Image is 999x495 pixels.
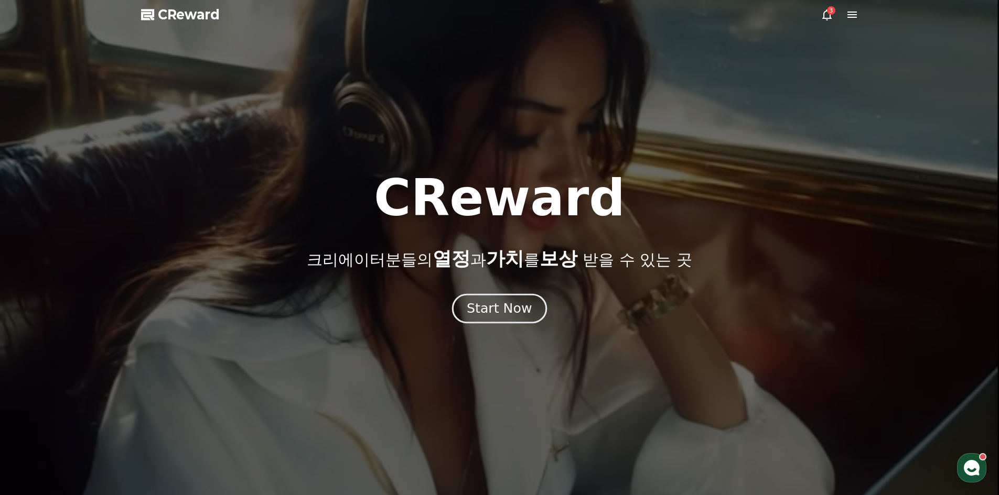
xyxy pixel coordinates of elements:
div: Start Now [467,300,532,317]
span: 대화 [96,348,109,357]
span: 홈 [33,348,39,356]
span: 열정 [433,248,470,269]
span: CReward [158,6,220,23]
button: Start Now [452,293,547,323]
span: 가치 [486,248,524,269]
a: 3 [821,8,833,21]
a: CReward [141,6,220,23]
p: 크리에이터분들의 과 를 받을 수 있는 곳 [307,248,692,269]
a: 설정 [135,332,201,358]
span: 설정 [162,348,175,356]
span: 보상 [540,248,577,269]
a: 대화 [69,332,135,358]
h1: CReward [374,173,625,223]
a: 홈 [3,332,69,358]
a: Start Now [454,305,545,315]
div: 3 [827,6,835,15]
